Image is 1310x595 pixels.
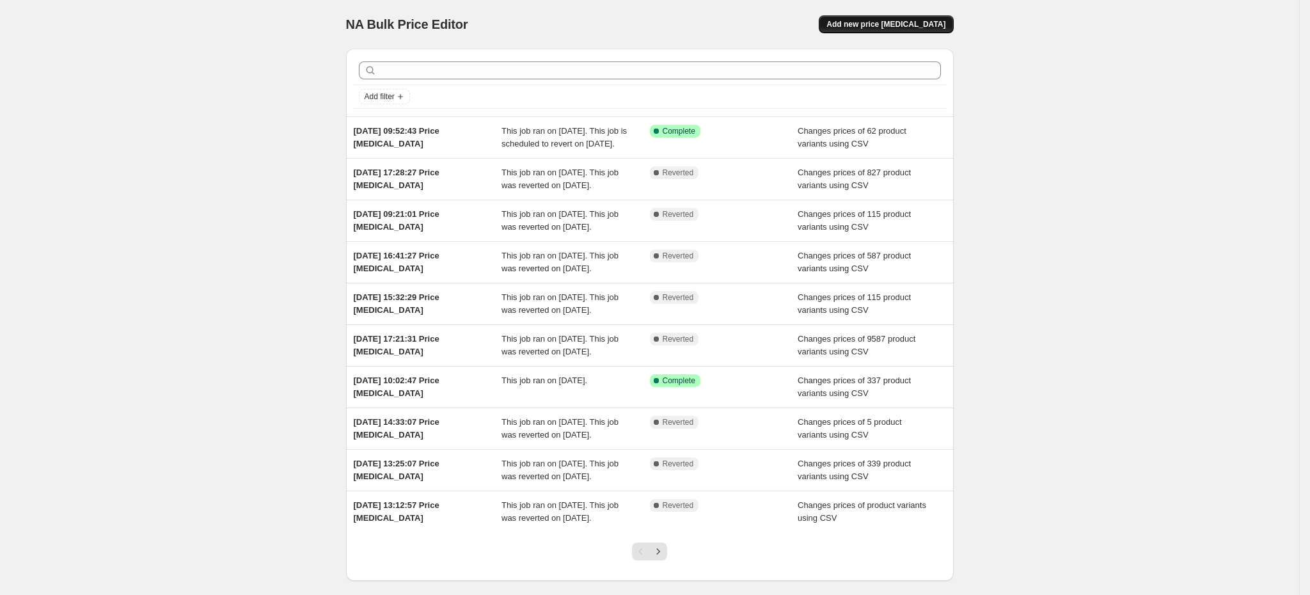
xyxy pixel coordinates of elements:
span: Reverted [663,251,694,261]
span: Changes prices of 337 product variants using CSV [798,376,911,398]
span: Complete [663,126,695,136]
span: [DATE] 09:52:43 Price [MEDICAL_DATA] [354,126,439,148]
span: Reverted [663,334,694,344]
span: [DATE] 15:32:29 Price [MEDICAL_DATA] [354,292,439,315]
span: This job ran on [DATE]. This job was reverted on [DATE]. [501,334,619,356]
span: Changes prices of 339 product variants using CSV [798,459,911,481]
span: This job ran on [DATE]. This job was reverted on [DATE]. [501,251,619,273]
button: Add filter [359,89,410,104]
span: This job ran on [DATE]. This job was reverted on [DATE]. [501,417,619,440]
nav: Pagination [632,543,667,560]
span: [DATE] 10:02:47 Price [MEDICAL_DATA] [354,376,439,398]
span: [DATE] 17:28:27 Price [MEDICAL_DATA] [354,168,439,190]
span: Reverted [663,292,694,303]
span: This job ran on [DATE]. [501,376,587,385]
span: Reverted [663,459,694,469]
span: This job ran on [DATE]. This job is scheduled to revert on [DATE]. [501,126,627,148]
span: [DATE] 17:21:31 Price [MEDICAL_DATA] [354,334,439,356]
span: Add filter [365,91,395,102]
span: Changes prices of 115 product variants using CSV [798,209,911,232]
span: [DATE] 13:12:57 Price [MEDICAL_DATA] [354,500,439,523]
span: Changes prices of 587 product variants using CSV [798,251,911,273]
span: Changes prices of 9587 product variants using CSV [798,334,915,356]
span: Reverted [663,417,694,427]
span: This job ran on [DATE]. This job was reverted on [DATE]. [501,500,619,523]
span: [DATE] 13:25:07 Price [MEDICAL_DATA] [354,459,439,481]
span: [DATE] 16:41:27 Price [MEDICAL_DATA] [354,251,439,273]
span: Add new price [MEDICAL_DATA] [826,19,945,29]
span: Changes prices of product variants using CSV [798,500,926,523]
button: Next [649,543,667,560]
span: This job ran on [DATE]. This job was reverted on [DATE]. [501,209,619,232]
span: This job ran on [DATE]. This job was reverted on [DATE]. [501,168,619,190]
span: [DATE] 09:21:01 Price [MEDICAL_DATA] [354,209,439,232]
span: Reverted [663,500,694,511]
span: Changes prices of 115 product variants using CSV [798,292,911,315]
span: NA Bulk Price Editor [346,17,468,31]
button: Add new price [MEDICAL_DATA] [819,15,953,33]
span: Changes prices of 62 product variants using CSV [798,126,906,148]
span: [DATE] 14:33:07 Price [MEDICAL_DATA] [354,417,439,440]
span: This job ran on [DATE]. This job was reverted on [DATE]. [501,292,619,315]
span: Complete [663,376,695,386]
span: Reverted [663,209,694,219]
span: Changes prices of 827 product variants using CSV [798,168,911,190]
span: Changes prices of 5 product variants using CSV [798,417,902,440]
span: This job ran on [DATE]. This job was reverted on [DATE]. [501,459,619,481]
span: Reverted [663,168,694,178]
